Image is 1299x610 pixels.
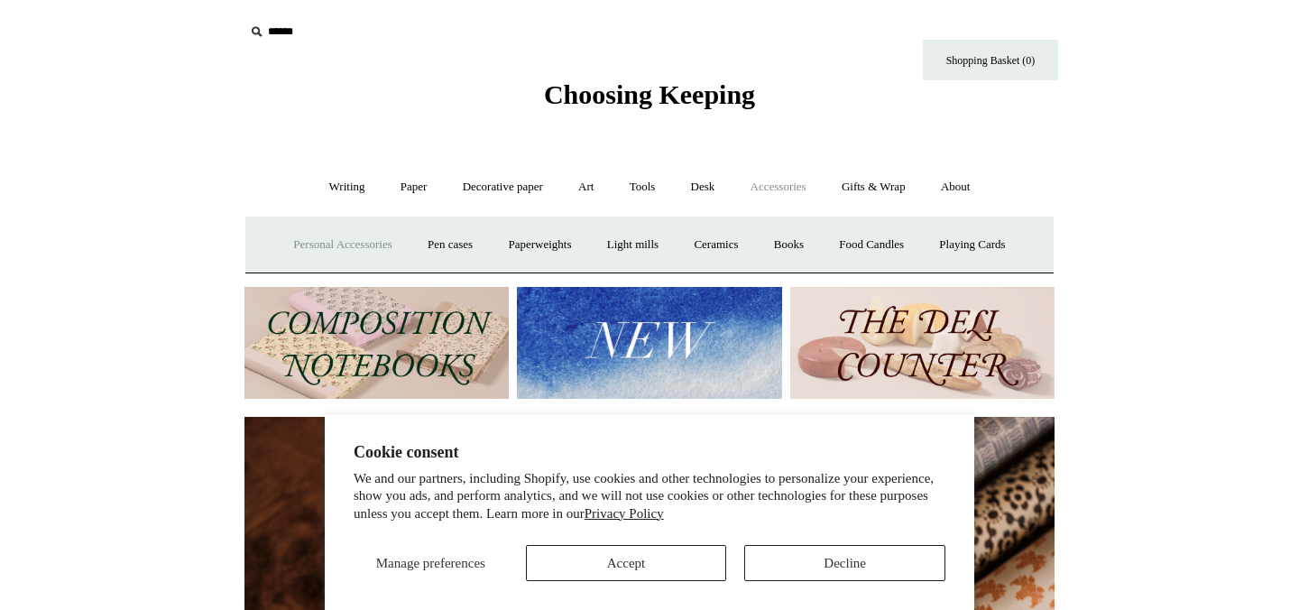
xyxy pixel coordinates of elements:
a: Playing Cards [923,221,1021,269]
a: Books [758,221,820,269]
a: Paperweights [492,221,587,269]
a: Personal Accessories [277,221,408,269]
a: Shopping Basket (0) [923,40,1058,80]
a: Ceramics [677,221,754,269]
a: Writing [313,163,382,211]
a: Paper [384,163,444,211]
a: Gifts & Wrap [825,163,922,211]
a: Pen cases [411,221,489,269]
button: Manage preferences [354,545,508,581]
a: Light mills [591,221,675,269]
h2: Cookie consent [354,443,945,462]
a: Art [562,163,610,211]
img: The Deli Counter [790,287,1055,400]
a: Choosing Keeping [544,94,755,106]
a: Tools [613,163,672,211]
p: We and our partners, including Shopify, use cookies and other technologies to personalize your ex... [354,470,945,523]
a: Food Candles [823,221,920,269]
img: New.jpg__PID:f73bdf93-380a-4a35-bcfe-7823039498e1 [517,287,781,400]
a: Privacy Policy [585,506,664,521]
a: Decorative paper [447,163,559,211]
a: Desk [675,163,732,211]
span: Manage preferences [376,556,485,570]
a: About [925,163,987,211]
a: Accessories [734,163,823,211]
button: Accept [526,545,727,581]
img: 202302 Composition ledgers.jpg__PID:69722ee6-fa44-49dd-a067-31375e5d54ec [244,287,509,400]
button: Decline [744,545,945,581]
span: Choosing Keeping [544,79,755,109]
